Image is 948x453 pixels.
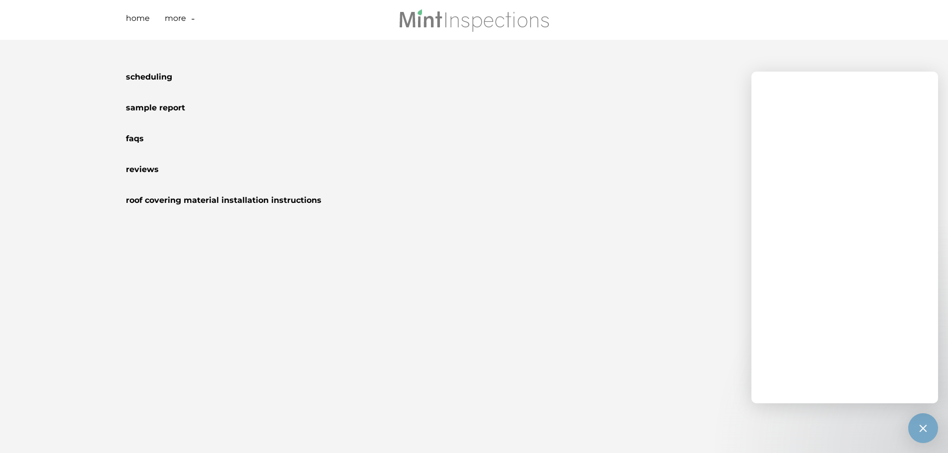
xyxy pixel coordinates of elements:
[126,72,172,85] a: Scheduling
[126,134,144,147] a: FAQs
[165,12,186,28] a: More
[126,165,159,178] a: Reviews
[126,12,150,28] a: Home
[191,12,195,28] a: -
[126,103,185,116] a: Sample Report
[398,8,550,32] img: Mint Inspections
[126,195,321,208] a: Roof Covering Material Installation Instructions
